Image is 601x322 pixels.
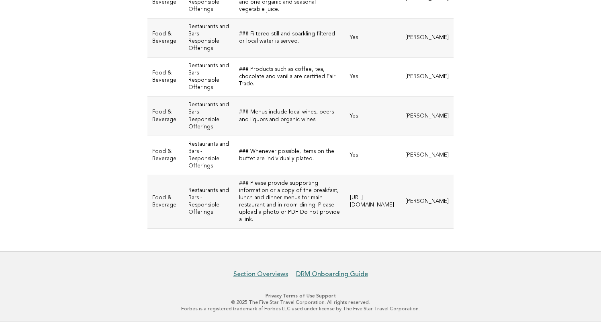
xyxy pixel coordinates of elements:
[401,136,454,175] td: [PERSON_NAME]
[55,305,546,312] p: Forbes is a registered trademark of Forbes LLC used under license by The Five Star Travel Corpora...
[234,97,345,136] td: ### Menus include local wines, beers and liquors and organic wines.
[401,58,454,97] td: [PERSON_NAME]
[147,18,184,57] td: Food & Beverage
[184,136,234,175] td: Restaurants and Bars - Responsible Offerings
[296,270,368,278] a: DRM Onboarding Guide
[345,18,401,57] td: Yes
[55,299,546,305] p: © 2025 The Five Star Travel Corporation. All rights reserved.
[147,175,184,229] td: Food & Beverage
[345,175,401,229] td: [URL][DOMAIN_NAME]
[184,18,234,57] td: Restaurants and Bars - Responsible Offerings
[234,136,345,175] td: ### Whenever possible, items on the buffet are individually plated.
[266,293,282,299] a: Privacy
[147,136,184,175] td: Food & Beverage
[184,175,234,229] td: Restaurants and Bars - Responsible Offerings
[55,293,546,299] p: · ·
[316,293,336,299] a: Support
[401,18,454,57] td: [PERSON_NAME]
[234,175,345,229] td: ### Please provide supporting information or a copy of the breakfast, lunch and dinner menus for ...
[147,58,184,97] td: Food & Beverage
[401,97,454,136] td: [PERSON_NAME]
[345,58,401,97] td: Yes
[401,175,454,229] td: [PERSON_NAME]
[184,97,234,136] td: Restaurants and Bars - Responsible Offerings
[234,18,345,57] td: ### Filtered still and sparkling filtered or local water is served.
[234,58,345,97] td: ### Products such as coffee, tea, chocolate and vanilla are certified Fair Trade.
[345,136,401,175] td: Yes
[184,58,234,97] td: Restaurants and Bars - Responsible Offerings
[147,97,184,136] td: Food & Beverage
[233,270,288,278] a: Section Overviews
[283,293,315,299] a: Terms of Use
[345,97,401,136] td: Yes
